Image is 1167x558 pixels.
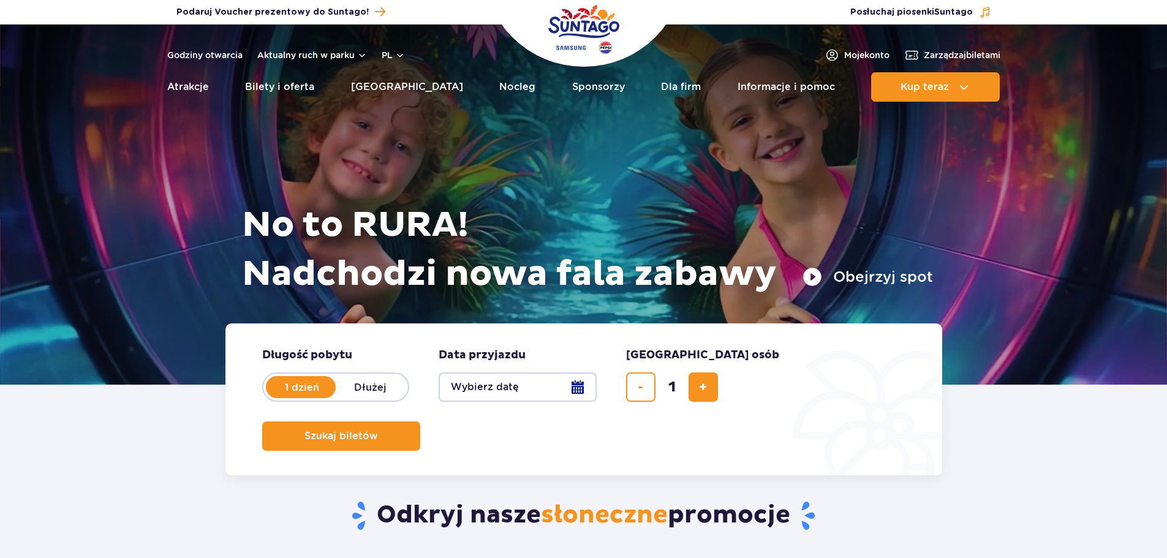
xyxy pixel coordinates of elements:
[689,372,718,402] button: dodaj bilet
[850,6,973,18] span: Posłuchaj piosenki
[934,8,973,17] span: Suntago
[439,348,526,363] span: Data przyjazdu
[242,201,933,299] h1: No to RURA! Nadchodzi nowa fala zabawy
[167,72,209,102] a: Atrakcje
[661,72,701,102] a: Dla firm
[499,72,535,102] a: Nocleg
[541,500,668,530] span: słoneczne
[871,72,1000,102] button: Kup teraz
[267,374,337,400] label: 1 dzień
[225,323,942,475] form: Planowanie wizyty w Park of Poland
[844,49,889,61] span: Moje konto
[176,4,385,20] a: Podaruj Voucher prezentowy do Suntago!
[825,48,889,62] a: Mojekonto
[901,81,949,92] span: Kup teraz
[803,267,933,287] button: Obejrzyj spot
[351,72,463,102] a: [GEOGRAPHIC_DATA]
[176,6,369,18] span: Podaruj Voucher prezentowy do Suntago!
[924,49,1000,61] span: Zarządzaj biletami
[626,348,779,363] span: [GEOGRAPHIC_DATA] osób
[439,372,597,402] button: Wybierz datę
[850,6,991,18] button: Posłuchaj piosenkiSuntago
[304,431,378,442] span: Szukaj biletów
[657,372,687,402] input: liczba biletów
[626,372,655,402] button: usuń bilet
[262,348,352,363] span: Długość pobytu
[336,374,406,400] label: Dłużej
[904,48,1000,62] a: Zarządzajbiletami
[382,49,405,61] button: pl
[245,72,314,102] a: Bilety i oferta
[262,421,420,451] button: Szukaj biletów
[225,500,942,532] h2: Odkryj nasze promocje
[257,50,367,60] button: Aktualny ruch w parku
[167,49,243,61] a: Godziny otwarcia
[738,72,835,102] a: Informacje i pomoc
[572,72,625,102] a: Sponsorzy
